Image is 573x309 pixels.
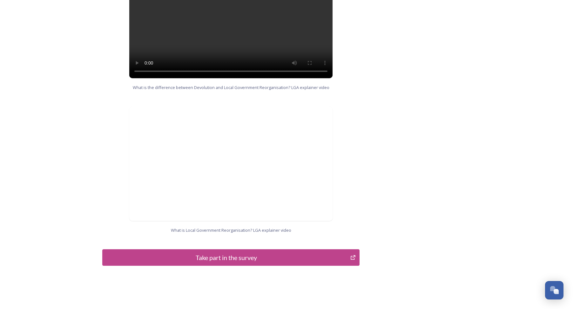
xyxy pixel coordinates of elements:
span: What is Local Government Reorganisation? LGA explainer video [171,227,291,233]
iframe: Devolution explainer - what is local government reorganisation? [129,106,333,221]
button: Open Chat [545,281,563,299]
span: What is the difference between Devolution and Local Government Reorganisation? LGA explainer video [133,85,329,91]
div: Take part in the survey [106,253,347,262]
button: Take part in the survey [102,249,360,266]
